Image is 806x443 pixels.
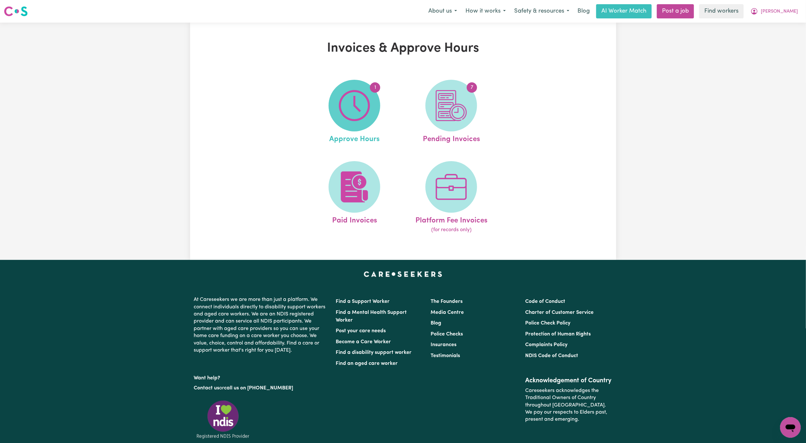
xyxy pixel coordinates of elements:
[431,310,464,315] a: Media Centre
[336,339,391,345] a: Become a Care Worker
[405,161,498,234] a: Platform Fee Invoices(for records only)
[461,5,510,18] button: How it works
[423,131,480,145] span: Pending Invoices
[525,377,612,385] h2: Acknowledgement of Country
[405,80,498,145] a: Pending Invoices
[336,361,398,366] a: Find an aged care worker
[336,328,386,334] a: Post your care needs
[308,80,401,145] a: Approve Hours
[431,299,463,304] a: The Founders
[574,4,594,18] a: Blog
[525,342,567,347] a: Complaints Policy
[194,386,219,391] a: Contact us
[329,131,380,145] span: Approve Hours
[525,310,594,315] a: Charter of Customer Service
[431,332,463,337] a: Police Checks
[194,372,328,382] p: Want help?
[525,385,612,426] p: Careseekers acknowledges the Traditional Owners of Country throughout [GEOGRAPHIC_DATA]. We pay o...
[525,332,591,337] a: Protection of Human Rights
[265,41,541,56] h1: Invoices & Approve Hours
[746,5,802,18] button: My Account
[467,82,477,93] span: 7
[761,8,798,15] span: [PERSON_NAME]
[308,161,401,234] a: Paid Invoices
[431,321,441,326] a: Blog
[194,294,328,356] p: At Careseekers we are more than just a platform. We connect individuals directly to disability su...
[525,353,578,358] a: NDIS Code of Conduct
[194,399,252,440] img: Registered NDIS provider
[194,382,328,394] p: or
[657,4,694,18] a: Post a job
[336,350,412,355] a: Find a disability support worker
[596,4,652,18] a: AI Worker Match
[699,4,744,18] a: Find workers
[4,4,28,19] a: Careseekers logo
[431,353,460,358] a: Testimonials
[332,213,377,226] span: Paid Invoices
[780,417,801,438] iframe: Button to launch messaging window, conversation in progress
[525,299,565,304] a: Code of Conduct
[336,310,407,323] a: Find a Mental Health Support Worker
[510,5,574,18] button: Safety & resources
[424,5,461,18] button: About us
[415,213,487,226] span: Platform Fee Invoices
[224,386,293,391] a: call us on [PHONE_NUMBER]
[431,226,472,234] span: (for records only)
[336,299,390,304] a: Find a Support Worker
[4,5,28,17] img: Careseekers logo
[370,82,380,93] span: 1
[364,272,442,277] a: Careseekers home page
[525,321,570,326] a: Police Check Policy
[431,342,456,347] a: Insurances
